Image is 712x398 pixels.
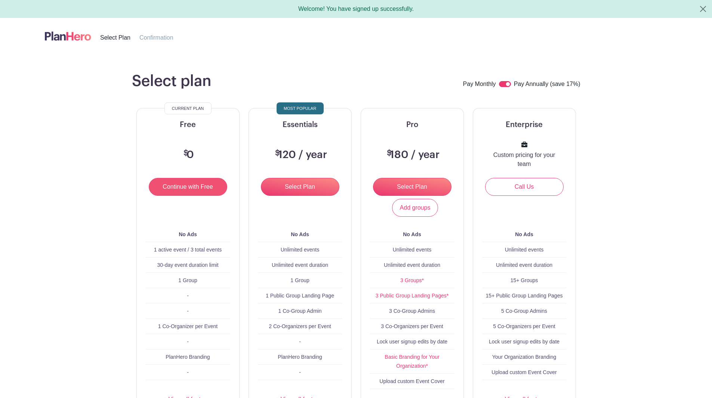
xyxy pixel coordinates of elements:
span: Unlimited events [281,247,320,253]
a: 3 Groups* [400,277,424,283]
b: No Ads [403,231,421,237]
span: Unlimited events [393,247,432,253]
span: Unlimited event duration [496,262,552,268]
span: Your Organization Branding [492,354,557,360]
span: Unlimited event duration [272,262,328,268]
input: Select Plan [261,178,339,196]
input: Continue with Free [149,178,227,196]
span: Upload custom Event Cover [491,369,557,375]
span: 1 Public Group Landing Page [266,293,334,299]
span: $ [184,149,188,157]
span: Current Plan [172,104,204,113]
h3: 0 [182,149,194,161]
span: - [187,339,189,345]
span: 1 Group [178,277,197,283]
a: Basic Branding for Your Organization* [385,354,439,369]
label: Pay Monthly [463,80,496,89]
span: - [299,339,301,345]
span: PlanHero Branding [166,354,210,360]
span: Lock user signup edits by date [377,339,447,345]
span: 5 Co-Group Admins [501,308,547,314]
label: Pay Annually (save 17%) [514,80,580,89]
b: No Ads [291,231,309,237]
h3: 120 / year [273,149,327,161]
span: - [187,293,189,299]
span: Unlimited event duration [384,262,440,268]
span: 3 Co-Organizers per Event [381,323,443,329]
span: 15+ Public Group Landing Pages [486,293,563,299]
a: 3 Public Group Landing Pages* [376,293,449,299]
input: Select Plan [373,178,451,196]
span: 1 active event / 3 total events [154,247,222,253]
b: No Ads [179,231,197,237]
h5: Pro [370,120,454,129]
span: - [187,369,189,375]
h5: Essentials [258,120,342,129]
span: Unlimited events [505,247,544,253]
a: Add groups [392,199,438,217]
span: 30-day event duration limit [157,262,218,268]
span: 3 Co-Group Admins [389,308,435,314]
a: Call Us [485,178,564,196]
span: PlanHero Branding [278,354,322,360]
span: Lock user signup edits by date [489,339,560,345]
h3: 180 / year [385,149,440,161]
span: - [299,369,301,375]
span: 2 Co-Organizers per Event [269,323,331,329]
h5: Free [146,120,230,129]
span: Most Popular [284,104,316,113]
span: 1 Group [290,277,309,283]
h1: Select plan [132,72,211,90]
span: Upload custom Event Cover [379,378,444,384]
span: $ [387,149,392,157]
b: No Ads [515,231,533,237]
img: logo-507f7623f17ff9eddc593b1ce0a138ce2505c220e1c5a4e2b4648c50719b7d32.svg [45,30,91,42]
span: 15+ Groups [511,277,538,283]
p: Custom pricing for your team [491,151,558,169]
span: 1 Co-Group Admin [278,308,322,314]
span: Select Plan [100,34,130,41]
span: 1 Co-Organizer per Event [158,323,218,329]
span: Confirmation [139,34,173,41]
span: $ [275,149,280,157]
h5: Enterprise [482,120,567,129]
span: 5 Co-Organizers per Event [493,323,555,329]
span: - [187,308,189,314]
